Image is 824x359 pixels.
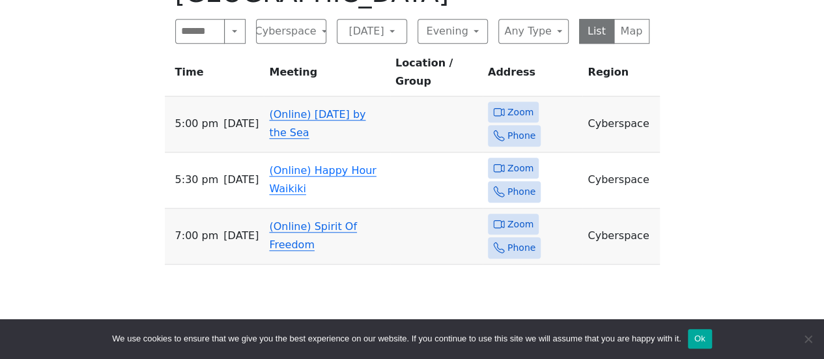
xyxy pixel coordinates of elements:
[175,171,219,189] span: 5:30 PM
[483,54,583,96] th: Address
[175,227,219,245] span: 7:00 PM
[223,171,259,189] span: [DATE]
[337,19,407,44] button: [DATE]
[269,108,365,139] a: (Online) [DATE] by the Sea
[112,332,681,345] span: We use cookies to ensure that we give you the best experience on our website. If you continue to ...
[256,19,326,44] button: Cyberspace
[507,216,533,233] span: Zoom
[418,19,488,44] button: Evening
[507,160,533,177] span: Zoom
[582,208,659,265] td: Cyberspace
[165,54,264,96] th: Time
[507,184,535,200] span: Phone
[223,115,259,133] span: [DATE]
[498,19,569,44] button: Any Type
[579,19,615,44] button: List
[507,240,535,256] span: Phone
[582,54,659,96] th: Region
[688,329,712,349] button: Ok
[223,227,259,245] span: [DATE]
[507,128,535,144] span: Phone
[269,220,357,251] a: (Online) Spirit Of Freedom
[390,54,483,96] th: Location / Group
[801,332,814,345] span: No
[175,115,219,133] span: 5:00 PM
[269,164,376,195] a: (Online) Happy Hour Waikiki
[507,104,533,121] span: Zoom
[582,152,659,208] td: Cyberspace
[175,19,225,44] input: Search
[582,96,659,152] td: Cyberspace
[224,19,245,44] button: Search
[614,19,649,44] button: Map
[264,54,390,96] th: Meeting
